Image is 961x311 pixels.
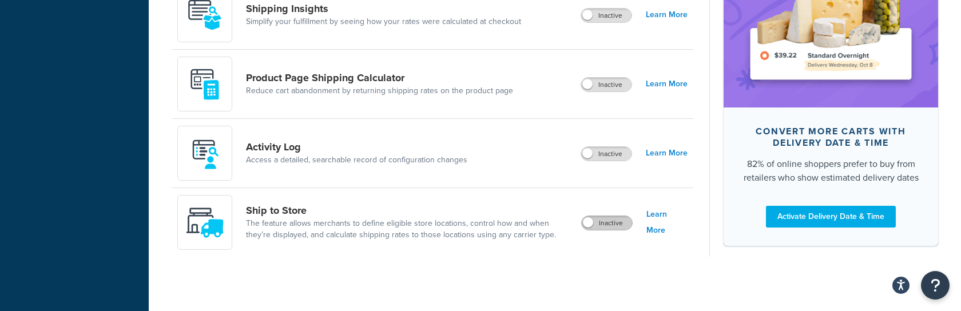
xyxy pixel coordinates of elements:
div: Convert more carts with delivery date & time [742,125,920,148]
label: Inactive [581,9,632,22]
a: Learn More [646,76,688,92]
a: Access a detailed, searchable record of configuration changes [246,154,467,166]
a: Simplify your fulfillment by seeing how your rates were calculated at checkout [246,16,521,27]
a: The feature allows merchants to define eligible store locations, control how and when they’re dis... [246,218,572,241]
a: Product Page Shipping Calculator [246,71,513,84]
button: Open Resource Center [921,271,950,300]
label: Inactive [581,78,632,91]
a: Shipping Insights [246,2,521,15]
label: Inactive [581,147,632,161]
a: Activity Log [246,141,467,153]
label: Inactive [582,216,632,230]
div: 82% of online shoppers prefer to buy from retailers who show estimated delivery dates [742,157,920,184]
a: Ship to Store [246,204,572,217]
a: Learn More [646,7,688,23]
a: Learn More [646,145,688,161]
a: Activate Delivery Date & Time [766,205,896,227]
img: +D8d0cXZM7VpdAAAAAElFTkSuQmCC [185,64,225,104]
a: Learn More [646,206,688,238]
img: icon-audit-log-2514a21c.svg [185,134,224,173]
a: Reduce cart abandonment by returning shipping rates on the product page [246,85,513,97]
img: icon-duo-feat-ship-to-store-7c4d6248.svg [185,202,225,242]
